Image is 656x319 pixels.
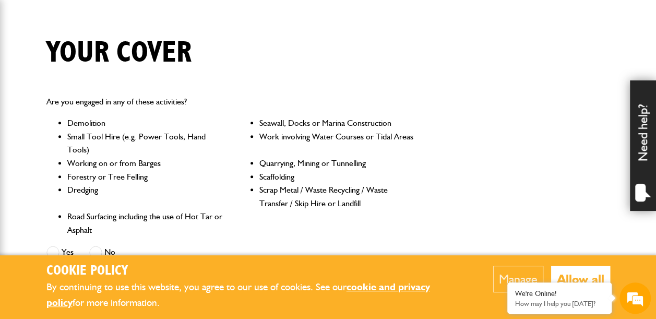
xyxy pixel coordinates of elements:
[67,210,225,237] li: Road Surfacing including the use of Hot Tar or Asphalt
[259,116,417,130] li: Seawall, Docks or Marina Construction
[515,289,604,298] div: We're Online!
[46,281,430,309] a: cookie and privacy policy
[46,36,192,70] h1: Your cover
[67,183,225,210] li: Dredging
[46,95,417,109] p: Are you engaged in any of these activities?
[142,246,189,261] em: Start Chat
[14,127,190,150] input: Enter your email address
[551,266,610,292] button: Allow all
[67,170,225,184] li: Forestry or Tree Felling
[259,183,417,210] li: Scrap Metal / Waste Recycling / Waste Transfer / Skip Hire or Landfill
[171,5,196,30] div: Minimize live chat window
[67,116,225,130] li: Demolition
[46,263,461,279] h2: Cookie Policy
[630,80,656,211] div: Need help?
[67,157,225,170] li: Working on or from Barges
[259,130,417,157] li: Work involving Water Courses or Tidal Areas
[67,130,225,157] li: Small Tool Hire (e.g. Power Tools, Hand Tools)
[14,158,190,181] input: Enter your phone number
[89,246,115,259] label: No
[18,58,44,73] img: d_20077148190_company_1631870298795_20077148190
[14,97,190,120] input: Enter your last name
[515,300,604,308] p: How may I help you today?
[46,279,461,311] p: By continuing to use this website, you agree to our use of cookies. See our for more information.
[493,266,543,292] button: Manage
[259,157,417,170] li: Quarrying, Mining or Tunnelling
[54,58,175,72] div: Chat with us now
[259,170,417,184] li: Scaffolding
[46,246,74,259] label: Yes
[14,189,190,238] textarea: Type your message and hit 'Enter'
